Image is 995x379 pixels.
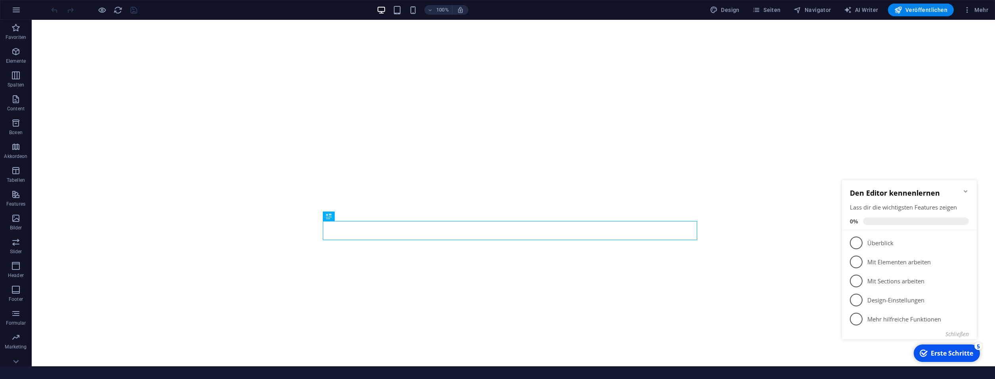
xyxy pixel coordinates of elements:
div: Erste Schritte [92,176,134,185]
p: Mit Sections arbeiten [29,104,124,112]
p: Design-Einstellungen [29,123,124,131]
p: Tabellen [7,177,25,183]
p: Features [6,201,25,207]
div: 5 [136,169,144,177]
h6: 100% [436,5,449,15]
p: Boxen [9,129,23,136]
span: Seiten [752,6,781,14]
span: 0% [11,44,24,52]
button: Mehr [960,4,991,16]
p: Mit Elementen arbeiten [29,85,124,93]
li: Mit Elementen arbeiten [3,79,138,98]
p: Überblick [29,66,124,74]
p: Footer [9,296,23,302]
h2: Den Editor kennenlernen [11,15,130,25]
p: Favoriten [6,34,26,40]
i: Seite neu laden [113,6,123,15]
p: Spalten [8,82,24,88]
button: Veröffentlichen [888,4,954,16]
button: AI Writer [841,4,882,16]
li: Design-Einstellungen [3,117,138,137]
button: Design [707,4,743,16]
button: Schließen [107,157,130,165]
span: Veröffentlichen [894,6,947,14]
p: Akkordeon [4,153,27,160]
span: Mehr [963,6,988,14]
div: Lass dir die wichtigsten Features zeigen [11,30,130,38]
p: Formular [6,320,26,326]
span: AI Writer [844,6,878,14]
p: Header [8,272,24,279]
span: Design [710,6,740,14]
div: Design (Strg+Alt+Y) [707,4,743,16]
button: Klicke hier, um den Vorschau-Modus zu verlassen [97,5,107,15]
button: Seiten [749,4,784,16]
li: Überblick [3,60,138,79]
button: 100% [424,5,452,15]
li: Mehr hilfreiche Funktionen [3,137,138,156]
p: Bilder [10,225,22,231]
div: Minimize checklist [124,15,130,21]
div: Erste Schritte 5 items remaining, 0% complete [75,171,141,189]
i: Bei Größenänderung Zoomstufe automatisch an das gewählte Gerät anpassen. [457,6,464,13]
p: Marketing [5,344,27,350]
li: Mit Sections arbeiten [3,98,138,117]
p: Slider [10,248,22,255]
p: Elemente [6,58,26,64]
p: Mehr hilfreiche Funktionen [29,142,124,150]
button: reload [113,5,123,15]
button: Navigator [790,4,834,16]
p: Content [7,106,25,112]
span: Navigator [794,6,831,14]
